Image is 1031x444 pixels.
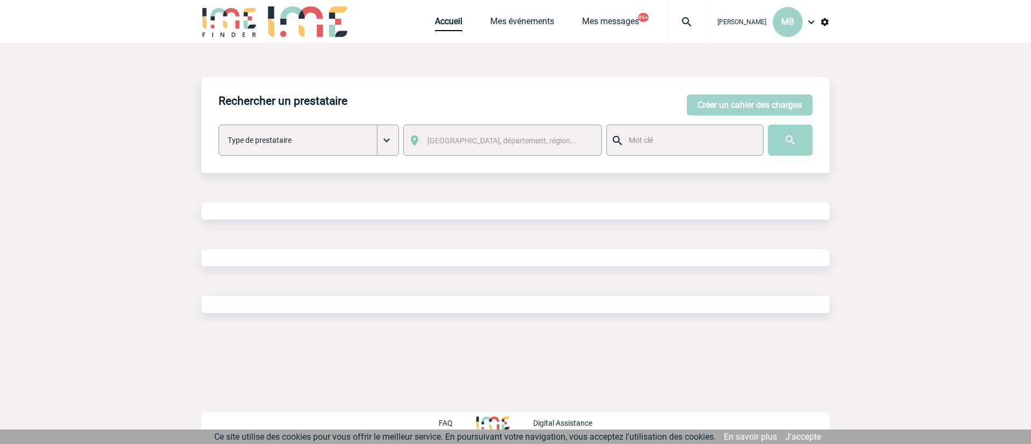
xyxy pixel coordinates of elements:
[439,417,476,427] a: FAQ
[439,419,453,427] p: FAQ
[435,16,462,31] a: Accueil
[219,94,347,107] h4: Rechercher un prestataire
[626,133,753,147] input: Mot clé
[214,432,716,442] span: Ce site utilise des cookies pour vous offrir le meilleur service. En poursuivant votre navigation...
[724,432,777,442] a: En savoir plus
[781,17,794,27] span: MB
[476,417,510,430] img: http://www.idealmeetingsevents.fr/
[533,419,592,427] p: Digital Assistance
[717,18,766,26] span: [PERSON_NAME]
[785,432,821,442] a: J'accepte
[427,136,577,145] span: [GEOGRAPHIC_DATA], département, région...
[582,16,639,31] a: Mes messages
[768,125,812,156] input: Submit
[490,16,554,31] a: Mes événements
[201,6,257,37] img: IME-Finder
[638,13,649,22] button: 99+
